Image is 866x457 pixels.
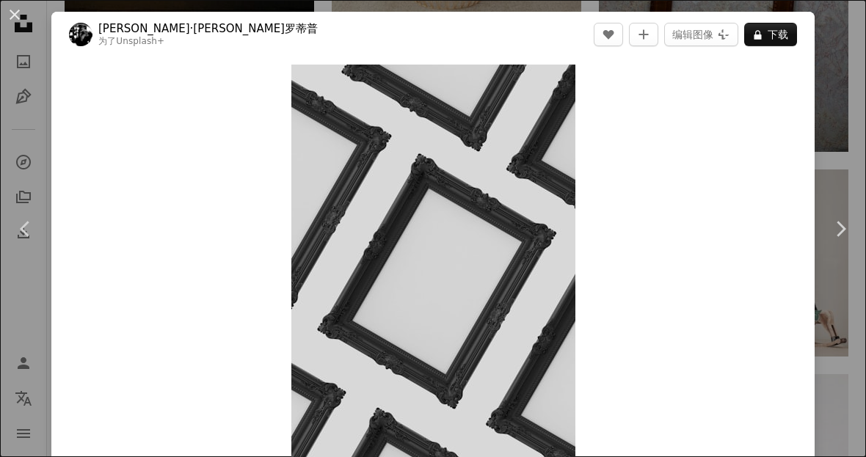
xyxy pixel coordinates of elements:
a: [PERSON_NAME]·[PERSON_NAME]罗蒂普 [98,21,318,36]
img: 转到George Dagerotip的个人资料 [69,23,92,46]
a: Unsplash+ [116,36,164,46]
button: 添加到收藏 [629,23,658,46]
div: 为了 [98,36,318,48]
button: 编辑图像 [664,23,738,46]
button: 下载 [744,23,797,46]
a: 下一个 [815,158,866,299]
button: 喜欢 [594,23,623,46]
